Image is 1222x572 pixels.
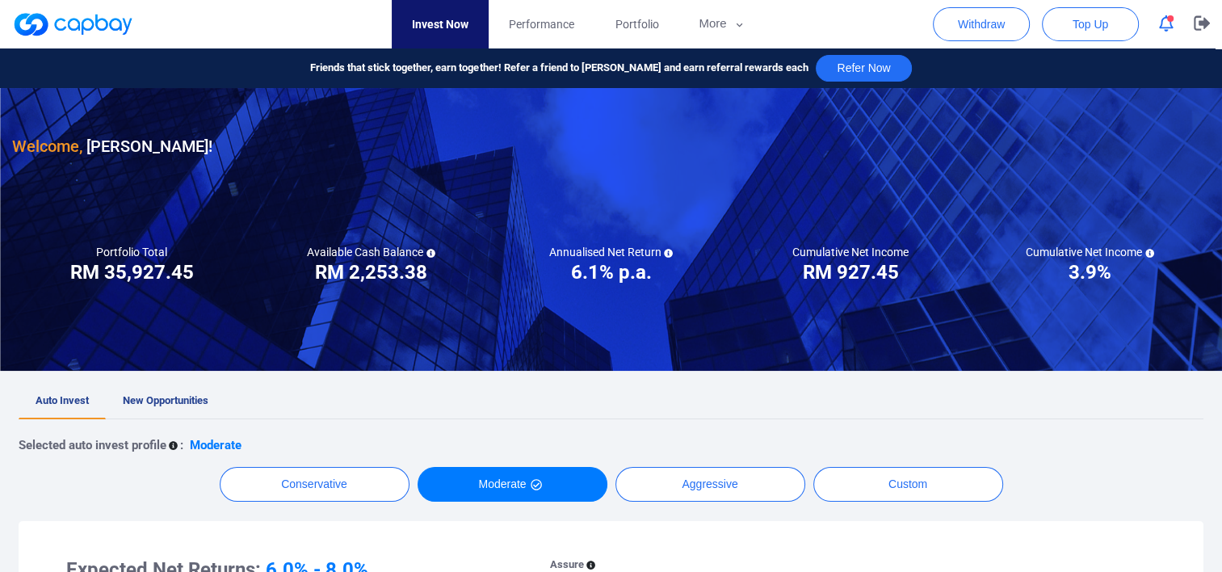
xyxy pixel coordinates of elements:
p: Moderate [190,435,241,455]
h3: 6.1% p.a. [570,259,651,285]
button: Refer Now [816,55,911,82]
h3: RM 35,927.45 [70,259,194,285]
h5: Available Cash Balance [307,245,435,259]
span: Portfolio [615,15,658,33]
span: Welcome, [12,137,82,156]
span: Friends that stick together, earn together! Refer a friend to [PERSON_NAME] and earn referral rew... [310,60,808,77]
h3: 3.9% [1069,259,1111,285]
h3: RM 927.45 [803,259,899,285]
h3: RM 2,253.38 [315,259,427,285]
h5: Portfolio Total [96,245,167,259]
button: Conservative [220,467,409,502]
h5: Annualised Net Return [548,245,673,259]
h5: Cumulative Net Income [1026,245,1154,259]
span: Auto Invest [36,394,89,406]
button: Top Up [1042,7,1139,41]
button: Custom [813,467,1003,502]
span: Top Up [1073,16,1108,32]
h5: Cumulative Net Income [792,245,909,259]
button: Withdraw [933,7,1030,41]
button: Moderate [418,467,607,502]
span: Performance [509,15,574,33]
button: Aggressive [615,467,805,502]
h3: [PERSON_NAME] ! [12,133,212,159]
p: : [180,435,183,455]
p: Selected auto invest profile [19,435,166,455]
span: New Opportunities [123,394,208,406]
